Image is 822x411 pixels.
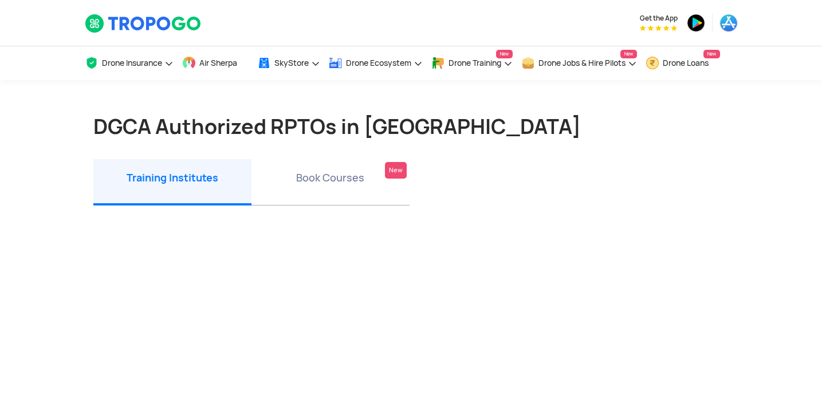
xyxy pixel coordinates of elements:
span: Drone Loans [663,58,709,68]
img: TropoGo Logo [85,14,202,33]
span: Get the App [640,14,678,23]
span: New [496,50,513,58]
a: Drone Jobs & Hire PilotsNew [521,46,637,80]
span: SkyStore [274,58,309,68]
span: Drone Insurance [102,58,162,68]
span: Drone Jobs & Hire Pilots [538,58,626,68]
span: New [620,50,637,58]
span: New [703,50,720,58]
a: Drone Ecosystem [329,46,423,80]
li: Training Institutes [93,159,251,205]
span: Drone Training [449,58,501,68]
a: Drone LoansNew [646,46,720,80]
span: Drone Ecosystem [346,58,411,68]
a: Drone Insurance [85,46,174,80]
div: New [385,162,407,179]
img: ic_playstore.png [687,14,705,32]
img: ic_appstore.png [719,14,738,32]
a: SkyStore [257,46,320,80]
span: Air Sherpa [199,58,237,68]
li: Book Courses [251,159,410,205]
a: Air Sherpa [182,46,249,80]
h1: DGCA Authorized RPTOs in [GEOGRAPHIC_DATA] [93,114,729,139]
img: App Raking [640,25,677,31]
a: Drone TrainingNew [431,46,513,80]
